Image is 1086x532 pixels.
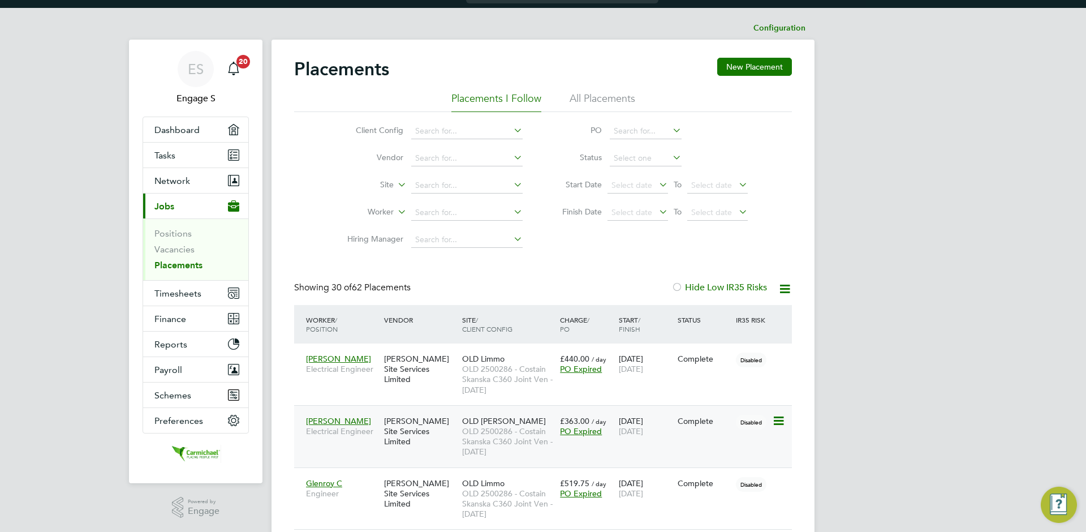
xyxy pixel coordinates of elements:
[294,282,413,294] div: Showing
[154,244,195,255] a: Vacancies
[619,315,640,333] span: / Finish
[143,281,248,306] button: Timesheets
[331,282,411,293] span: 62 Placements
[619,364,643,374] span: [DATE]
[462,488,554,520] span: OLD 2500286 - Costain Skanska C360 Joint Ven - [DATE]
[306,364,378,374] span: Electrical Engineer
[691,207,732,217] span: Select date
[619,488,643,499] span: [DATE]
[560,354,589,364] span: £440.00
[451,92,541,112] li: Placements I Follow
[462,364,554,395] span: OLD 2500286 - Costain Skanska C360 Joint Ven - [DATE]
[610,151,682,166] input: Select one
[459,310,557,339] div: Site
[551,179,602,190] label: Start Date
[717,58,792,76] button: New Placement
[733,310,772,330] div: IR35 Risk
[154,260,202,271] a: Placements
[143,357,248,382] button: Payroll
[557,310,616,339] div: Charge
[143,408,248,433] button: Preferences
[381,310,459,330] div: Vendor
[678,416,731,426] div: Complete
[560,478,589,488] span: £519.75
[306,488,378,499] span: Engineer
[188,507,219,516] span: Engage
[154,175,190,186] span: Network
[462,416,546,426] span: OLD [PERSON_NAME]
[306,416,371,426] span: [PERSON_NAME]
[329,179,394,191] label: Site
[143,218,248,280] div: Jobs
[143,306,248,331] button: Finance
[616,348,675,380] div: [DATE]
[222,51,245,87] a: 20
[619,426,643,436] span: [DATE]
[306,354,371,364] span: [PERSON_NAME]
[560,426,602,436] span: PO Expired
[592,417,606,426] span: / day
[154,314,186,324] span: Finance
[675,310,734,330] div: Status
[736,477,766,492] span: Disabled
[1041,487,1077,523] button: Engage Resource Center
[294,58,389,80] h2: Placements
[551,125,602,135] label: PO
[172,497,220,518] a: Powered byEngage
[154,339,187,350] span: Reports
[678,478,731,488] div: Complete
[678,354,731,364] div: Complete
[560,488,602,499] span: PO Expired
[381,473,459,515] div: [PERSON_NAME] Site Services Limited
[143,332,248,357] button: Reports
[338,125,403,135] label: Client Config
[670,204,685,219] span: To
[616,473,675,504] div: [DATE]
[303,472,792,482] a: Glenroy CEngineer[PERSON_NAME] Site Services LimitedOLD LimmoOLD 2500286 - Costain Skanska C360 J...
[303,410,792,419] a: [PERSON_NAME]Electrical Engineer[PERSON_NAME] Site Services LimitedOLD [PERSON_NAME]OLD 2500286 -...
[411,178,523,194] input: Search for...
[154,415,203,426] span: Preferences
[736,353,766,367] span: Disabled
[381,410,459,453] div: [PERSON_NAME] Site Services Limited
[143,51,249,105] a: ESEngage S
[616,410,675,442] div: [DATE]
[170,445,221,463] img: carmichael-logo-retina.png
[610,123,682,139] input: Search for...
[143,445,249,463] a: Go to home page
[411,123,523,139] input: Search for...
[236,55,250,68] span: 20
[143,143,248,168] a: Tasks
[560,364,602,374] span: PO Expired
[154,228,192,239] a: Positions
[306,478,342,488] span: Glenroy C
[736,415,766,430] span: Disabled
[154,201,174,212] span: Jobs
[306,315,338,333] span: / Position
[592,355,606,363] span: / day
[188,62,204,76] span: ES
[143,383,248,407] button: Schemes
[411,232,523,248] input: Search for...
[188,497,219,507] span: Powered by
[154,125,200,135] span: Dashboard
[154,364,182,375] span: Payroll
[592,479,606,488] span: / day
[338,152,403,162] label: Vendor
[691,180,732,190] span: Select date
[154,288,201,299] span: Timesheets
[143,92,249,105] span: Engage S
[670,177,685,192] span: To
[570,92,635,112] li: All Placements
[306,426,378,436] span: Electrical Engineer
[462,478,505,488] span: OLD Limmo
[129,40,262,483] nav: Main navigation
[551,207,602,217] label: Finish Date
[331,282,352,293] span: 30 of
[611,207,652,217] span: Select date
[411,151,523,166] input: Search for...
[143,194,248,218] button: Jobs
[143,117,248,142] a: Dashboard
[671,282,767,293] label: Hide Low IR35 Risks
[303,347,792,357] a: [PERSON_NAME]Electrical Engineer[PERSON_NAME] Site Services LimitedOLD LimmoOLD 2500286 - Costain...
